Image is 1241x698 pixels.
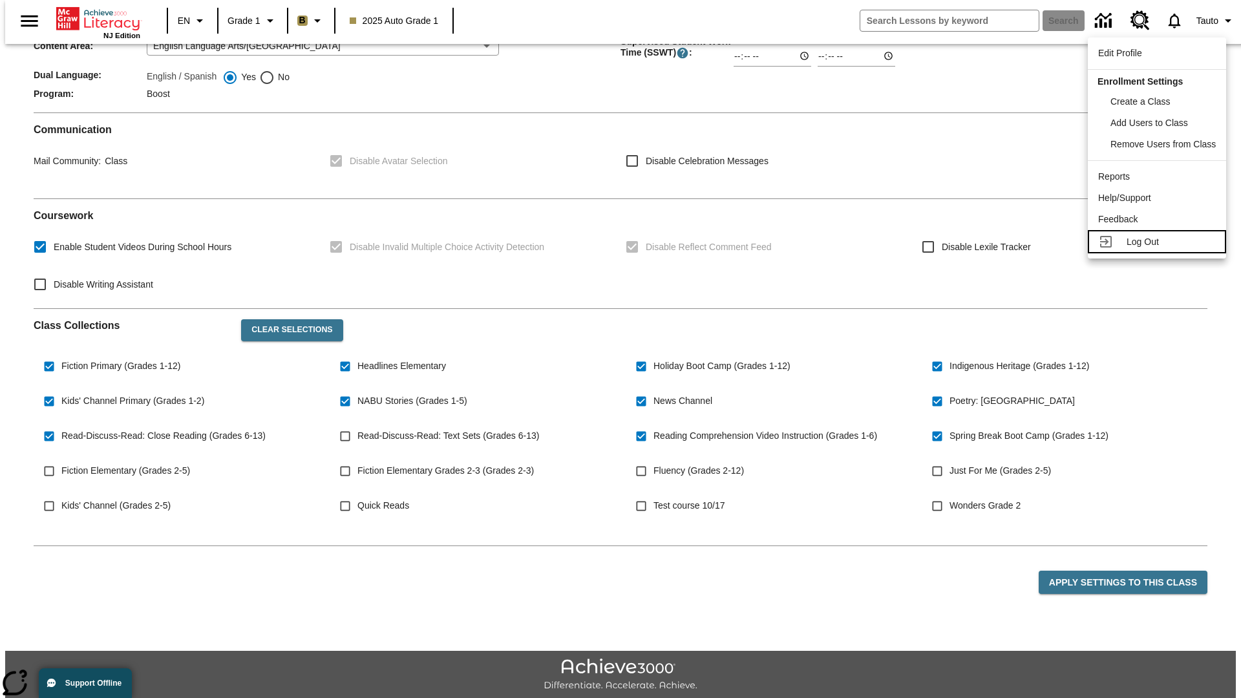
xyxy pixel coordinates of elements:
[1110,96,1171,107] span: Create a Class
[1098,171,1130,182] span: Reports
[1098,214,1138,224] span: Feedback
[1098,76,1183,87] span: Enrollment Settings
[1110,139,1216,149] span: Remove Users from Class
[1110,118,1188,128] span: Add Users to Class
[1098,48,1142,58] span: Edit Profile
[1098,193,1151,203] span: Help/Support
[1127,237,1159,247] span: Log Out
